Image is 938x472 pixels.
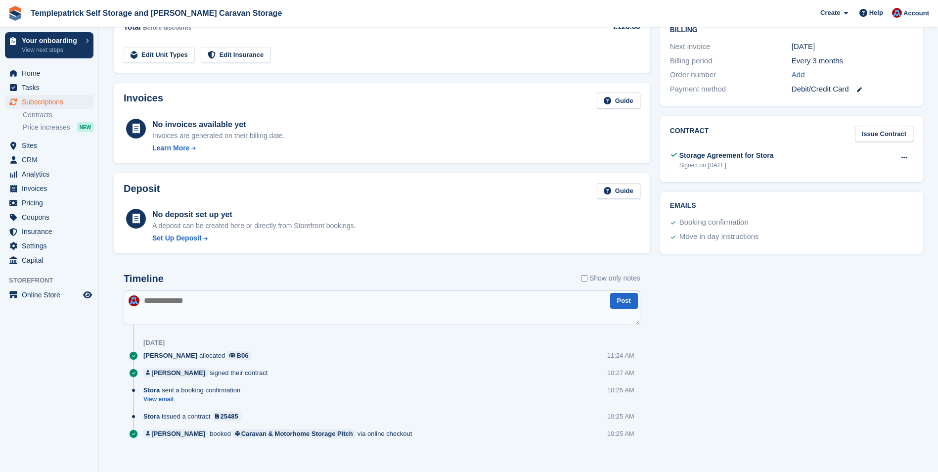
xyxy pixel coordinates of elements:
[903,8,929,18] span: Account
[22,225,81,238] span: Insurance
[129,295,139,306] img: Leigh
[152,233,356,243] a: Set Up Deposit
[124,47,195,63] a: Edit Unit Types
[77,122,93,132] div: NEW
[679,161,774,170] div: Signed on [DATE]
[22,210,81,224] span: Coupons
[792,69,805,81] a: Add
[5,253,93,267] a: menu
[8,6,23,21] img: stora-icon-8386f47178a22dfd0bd8f6a31ec36ba5ce8667c1dd55bd0f319d3a0aa187defe.svg
[152,233,202,243] div: Set Up Deposit
[855,126,913,142] a: Issue Contract
[151,368,205,378] div: [PERSON_NAME]
[237,351,249,360] div: B06
[607,412,634,421] div: 10:25 AM
[143,24,191,31] span: Before discounts
[22,253,81,267] span: Capital
[5,225,93,238] a: menu
[143,339,165,347] div: [DATE]
[5,210,93,224] a: menu
[9,276,98,285] span: Storefront
[581,273,640,283] label: Show only notes
[869,8,883,18] span: Help
[143,385,245,395] div: sent a booking confirmation
[22,239,81,253] span: Settings
[670,55,792,67] div: Billing period
[143,412,160,421] span: Stora
[22,167,81,181] span: Analytics
[792,41,913,52] div: [DATE]
[679,150,774,161] div: Storage Agreement for Stora
[5,153,93,167] a: menu
[5,66,93,80] a: menu
[151,429,205,438] div: [PERSON_NAME]
[22,196,81,210] span: Pricing
[22,153,81,167] span: CRM
[792,55,913,67] div: Every 3 months
[124,93,163,109] h2: Invoices
[143,351,197,360] span: [PERSON_NAME]
[23,110,93,120] a: Contracts
[241,429,353,438] div: Caravan & Motorhome Storage Pitch
[597,183,640,199] a: Guide
[22,139,81,152] span: Sites
[670,202,913,210] h2: Emails
[233,429,356,438] a: Caravan & Motorhome Storage Pitch
[22,95,81,109] span: Subscriptions
[143,368,272,378] div: signed their contract
[792,84,913,95] div: Debit/Credit Card
[221,412,238,421] div: 25485
[143,429,208,438] a: [PERSON_NAME]
[22,66,81,80] span: Home
[152,221,356,231] p: A deposit can be created here or directly from Storefront bookings.
[5,182,93,195] a: menu
[607,368,634,378] div: 10:27 AM
[607,429,634,438] div: 10:25 AM
[23,122,93,133] a: Price increases NEW
[670,69,792,81] div: Order number
[670,24,913,34] h2: Billing
[5,95,93,109] a: menu
[227,351,251,360] a: B06
[597,93,640,109] a: Guide
[5,139,93,152] a: menu
[152,119,285,131] div: No invoices available yet
[143,368,208,378] a: [PERSON_NAME]
[670,126,709,142] h2: Contract
[820,8,840,18] span: Create
[152,143,189,153] div: Learn More
[213,412,241,421] a: 25485
[610,293,638,309] button: Post
[22,37,81,44] p: Your onboarding
[152,131,285,141] div: Invoices are generated on their billing date.
[22,46,81,54] p: View next steps
[201,47,271,63] a: Edit Insurance
[5,288,93,302] a: menu
[892,8,902,18] img: Leigh
[5,239,93,253] a: menu
[152,209,356,221] div: No deposit set up yet
[22,288,81,302] span: Online Store
[607,351,634,360] div: 11:24 AM
[23,123,70,132] span: Price increases
[124,23,141,31] span: Total
[22,81,81,94] span: Tasks
[5,32,93,58] a: Your onboarding View next steps
[670,41,792,52] div: Next invoice
[143,429,417,438] div: booked via online checkout
[679,231,759,243] div: Move in day instructions
[124,273,164,284] h2: Timeline
[581,273,587,283] input: Show only notes
[124,183,160,199] h2: Deposit
[5,81,93,94] a: menu
[607,385,634,395] div: 10:25 AM
[82,289,93,301] a: Preview store
[5,196,93,210] a: menu
[143,412,246,421] div: issued a contract
[22,182,81,195] span: Invoices
[152,143,285,153] a: Learn More
[143,351,256,360] div: allocated
[143,385,160,395] span: Stora
[679,217,749,229] div: Booking confirmation
[27,5,286,21] a: Templepatrick Self Storage and [PERSON_NAME] Caravan Storage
